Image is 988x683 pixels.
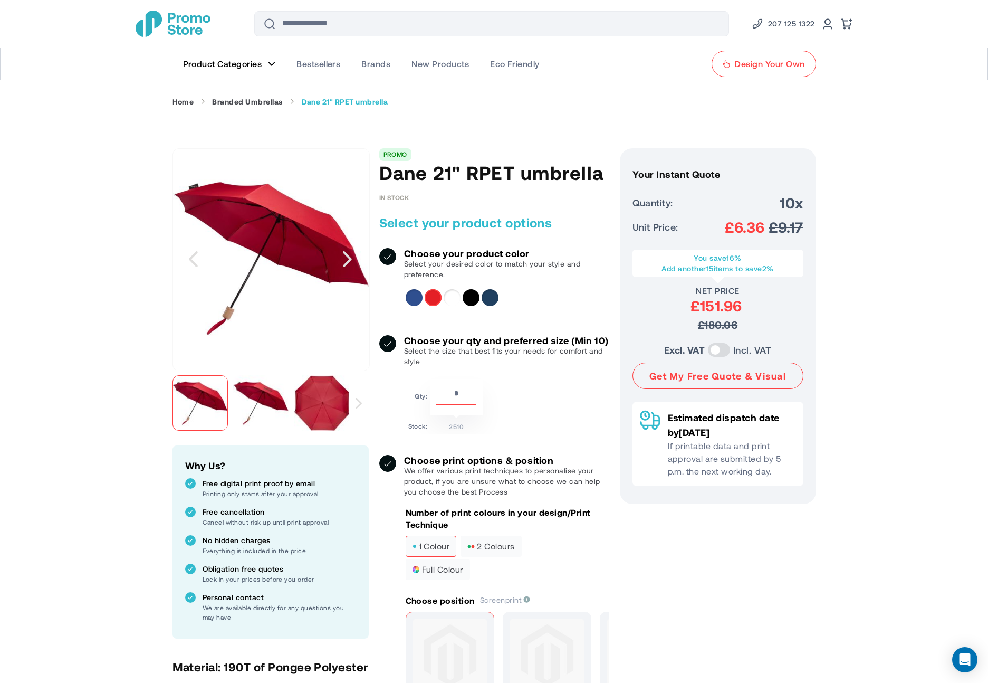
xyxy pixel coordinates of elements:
[664,343,705,357] label: Excl. VAT
[172,148,215,370] div: Previous
[203,574,356,584] p: Lock in your prices before you order
[632,296,801,315] div: £151.96
[632,220,678,234] span: Unit Price:
[379,194,409,201] div: Availability
[203,535,356,546] p: No hidden charges
[762,264,774,273] span: 2%
[379,194,409,201] span: In stock
[203,507,356,517] p: Free cancellation
[406,507,609,530] p: Number of print colours in your design/Print Technique
[173,160,369,357] img: 11350821_3ugqmbh7yi5hxvmi.jpg
[430,418,483,431] td: 2510
[632,195,673,210] span: Quantity:
[404,346,609,367] p: Select the size that best fits your needs for comfort and style
[203,517,356,527] p: Cancel without risk up until print approval
[632,169,803,179] h3: Your Instant Quote
[203,592,356,603] p: Personal contact
[404,455,609,466] h3: Choose print options & position
[769,217,803,236] span: £9.17
[444,289,461,306] div: White
[172,375,228,431] img: 11350821_3ugqmbh7yi5hxvmi.jpg
[463,289,479,306] div: Solid black
[725,217,764,236] span: £6.36
[490,59,540,69] span: Eco Friendly
[404,248,609,259] h3: Choose your product color
[136,11,210,37] a: store logo
[406,289,423,306] div: Royal blue
[233,375,289,431] img: 11350821_sp_y1_dggqf9xgfwsmibhy.jpg
[379,161,609,184] h1: Dane 21" RPET umbrella
[379,214,609,231] h2: Select your product options
[668,410,796,440] p: Estimated dispatch date by
[735,59,804,69] span: Design Your Own
[668,440,796,478] p: If printable data and print approval are submitted by 5 p.m. the next working day.
[361,59,390,69] span: Brands
[203,603,356,622] p: We are available directly for any questions you may have
[203,478,356,489] p: Free digital print proof by email
[203,489,356,498] p: Printing only starts after your approval
[406,595,475,606] p: Choose position
[640,410,660,430] img: Delivery
[411,59,469,69] span: New Products
[172,661,369,672] h2: Material: 190T of Pongee Polyester
[679,426,709,438] span: [DATE]
[383,150,407,158] a: PROMO
[638,263,798,274] p: Add another items to save
[768,17,815,30] span: 207 125 1322
[632,363,803,389] button: Get My Free Quote & Visual
[327,148,369,370] div: Next
[404,466,609,497] p: We offer various print techniques to personalise your product, if you are unsure what to choose w...
[349,370,368,436] div: Next
[296,59,340,69] span: Bestsellers
[751,17,815,30] a: Phone
[404,335,609,346] h3: Choose your qty and preferred size (Min 10)
[203,564,356,574] p: Obligation free quotes
[425,289,442,306] div: Red
[413,566,463,573] span: full colour
[706,264,714,273] span: 15
[733,343,771,357] label: Incl. VAT
[638,253,798,263] p: You save
[404,259,609,280] p: Select your desired color to match your style and preference.
[185,458,356,473] h2: Why Us?
[952,647,977,672] div: Open Intercom Messenger
[408,379,428,415] td: Qty:
[408,418,428,431] td: Stock:
[467,543,514,550] span: 2 colours
[780,193,803,212] span: 10x
[172,97,194,107] a: Home
[212,97,283,107] a: Branded Umbrellas
[482,289,498,306] div: Navy
[726,253,741,262] span: 16%
[302,97,388,107] strong: Dane 21" RPET umbrella
[294,375,349,431] img: 11350821_f1_jvqnvnkvuq656wmq.jpg
[632,315,803,334] div: £180.06
[480,595,530,604] span: Screenprint
[203,546,356,555] p: Everything is included in the price
[632,286,803,296] div: Net Price
[136,11,210,37] img: Promotional Merchandise
[413,543,450,550] span: 1 colour
[183,59,262,69] span: Product Categories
